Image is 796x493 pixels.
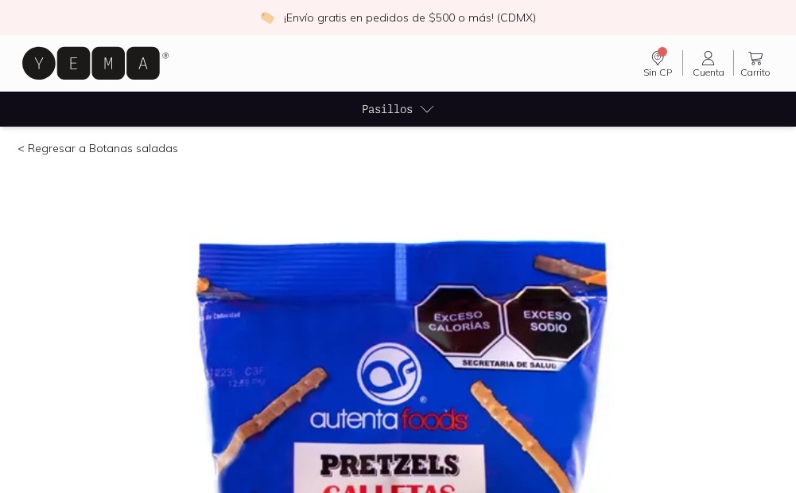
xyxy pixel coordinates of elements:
img: check [260,10,274,25]
a: Cuenta [683,49,733,77]
p: ¡Envío gratis en pedidos de $500 o más! (CDMX) [284,10,536,25]
a: Dirección no especificada [632,49,682,77]
a: Carrito [734,49,777,77]
span: Carrito [740,66,771,78]
a: < Regresar a Botanas saladas [17,141,178,155]
span: Pasillos [362,100,413,117]
span: Cuenta [693,66,724,78]
span: Sin CP [643,66,672,78]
